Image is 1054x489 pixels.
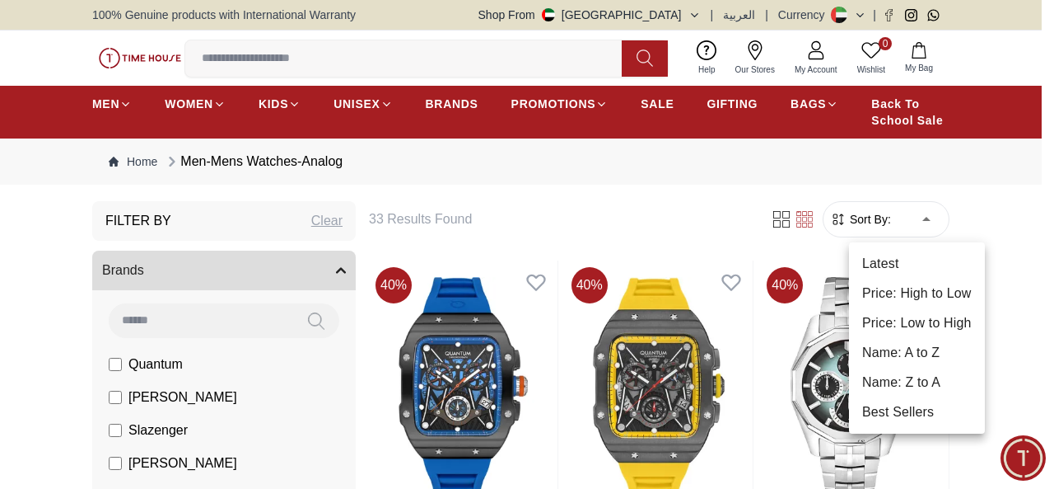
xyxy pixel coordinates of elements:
[849,308,985,338] li: Price: Low to High
[1000,435,1046,481] div: Chat Widget
[849,368,985,397] li: Name: Z to A
[849,338,985,368] li: Name: A to Z
[849,397,985,427] li: Best Sellers
[849,249,985,279] li: Latest
[849,279,985,308] li: Price: High to Low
